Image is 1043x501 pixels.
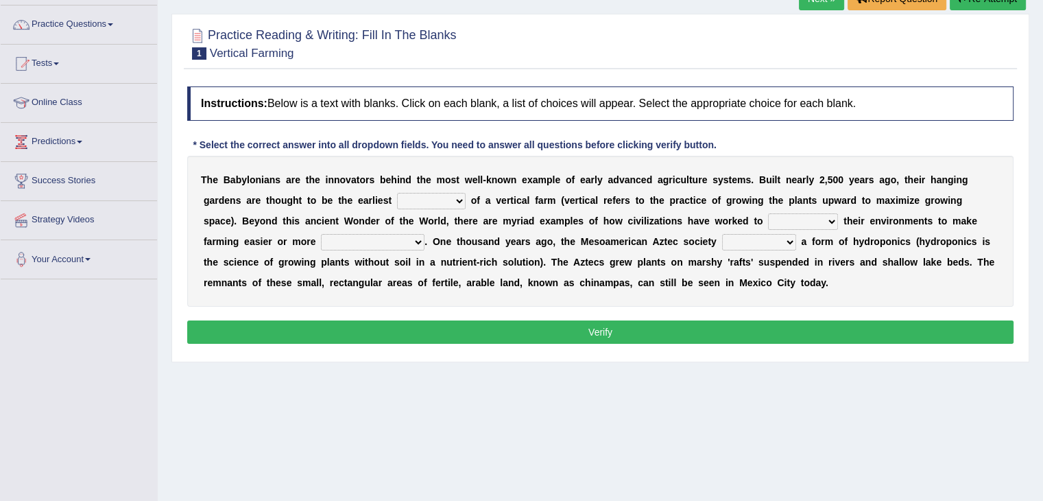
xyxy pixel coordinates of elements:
[616,195,621,206] b: e
[472,174,478,185] b: e
[492,174,498,185] b: n
[808,174,814,185] b: y
[564,195,570,206] b: v
[316,215,322,226] b: c
[612,195,616,206] b: f
[907,174,913,185] b: h
[653,195,659,206] b: h
[451,174,456,185] b: s
[230,174,236,185] b: a
[777,174,780,185] b: t
[209,215,215,226] b: p
[399,215,403,226] b: t
[811,195,817,206] b: s
[299,195,302,206] b: t
[400,174,406,185] b: n
[597,174,603,185] b: y
[281,195,287,206] b: u
[854,174,860,185] b: e
[778,195,783,206] b: e
[291,174,295,185] b: r
[397,174,400,185] b: i
[619,174,625,185] b: v
[732,174,737,185] b: e
[904,174,908,185] b: t
[249,215,254,226] b: e
[849,174,854,185] b: y
[391,174,397,185] b: h
[286,215,292,226] b: h
[1,162,157,196] a: Success Stories
[834,195,841,206] b: w
[1,240,157,275] a: Your Account
[745,174,751,185] b: s
[220,215,226,226] b: c
[434,215,437,226] b: r
[254,215,260,226] b: y
[291,215,294,226] b: i
[339,174,346,185] b: o
[712,195,718,206] b: o
[359,174,365,185] b: o
[538,195,544,206] b: a
[1,84,157,118] a: Online Class
[686,174,689,185] b: l
[795,195,798,206] b: l
[353,215,359,226] b: o
[891,174,897,185] b: o
[357,174,360,185] b: t
[702,174,708,185] b: e
[850,195,856,206] b: d
[1,45,157,79] a: Tests
[636,174,641,185] b: c
[650,195,654,206] b: t
[328,174,334,185] b: n
[819,174,825,185] b: 2
[630,174,636,185] b: n
[187,138,722,152] div: * Select the correct answer into all dropdown fields. You need to answer all questions before cli...
[527,195,529,206] b: l
[477,174,480,185] b: l
[825,174,828,185] b: ,
[696,195,702,206] b: c
[261,174,264,185] b: i
[828,174,833,185] b: 5
[876,195,885,206] b: m
[497,174,503,185] b: o
[647,174,653,185] b: d
[264,174,269,185] b: a
[808,195,812,206] b: t
[293,195,299,206] b: h
[294,215,300,226] b: s
[503,174,511,185] b: w
[527,174,533,185] b: x
[419,215,428,226] b: W
[956,174,962,185] b: n
[334,174,340,185] b: n
[828,195,835,206] b: p
[638,195,645,206] b: o
[561,195,564,206] b: (
[370,215,376,226] b: e
[409,215,414,226] b: e
[774,174,777,185] b: l
[942,174,948,185] b: n
[752,195,758,206] b: n
[224,174,230,185] b: B
[275,174,280,185] b: s
[940,195,948,206] b: w
[347,195,352,206] b: e
[718,174,723,185] b: y
[547,174,553,185] b: p
[207,174,213,185] b: h
[1,201,157,235] a: Strategy Videos
[919,174,922,185] b: i
[772,174,775,185] b: i
[210,47,294,60] small: Vertical Farming
[701,195,706,206] b: e
[322,195,328,206] b: b
[603,195,607,206] b: r
[341,195,348,206] b: h
[749,195,752,206] b: i
[224,195,230,206] b: e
